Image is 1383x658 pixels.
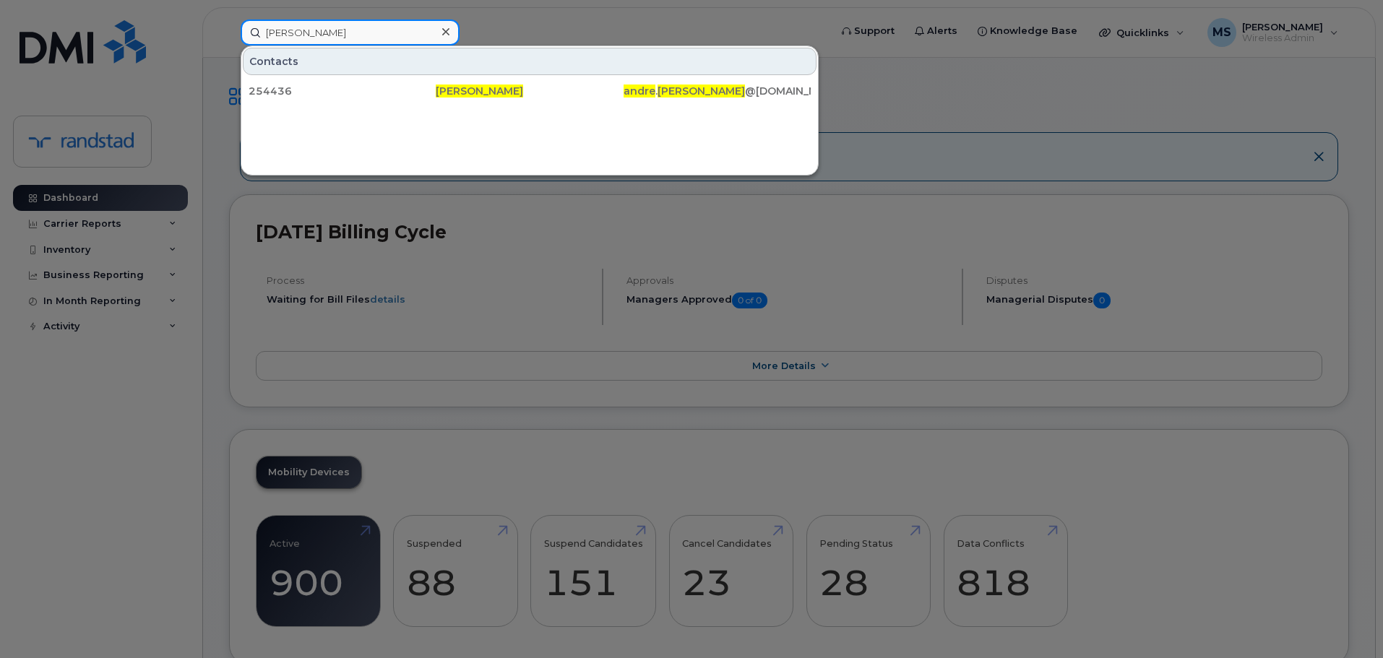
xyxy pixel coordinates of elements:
[436,85,523,98] span: [PERSON_NAME]
[243,78,817,104] a: 254436[PERSON_NAME]andre.[PERSON_NAME]@[DOMAIN_NAME]
[658,85,745,98] span: [PERSON_NAME]
[243,48,817,75] div: Contacts
[624,84,811,98] div: . @[DOMAIN_NAME]
[624,85,655,98] span: andre
[249,84,436,98] div: 254436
